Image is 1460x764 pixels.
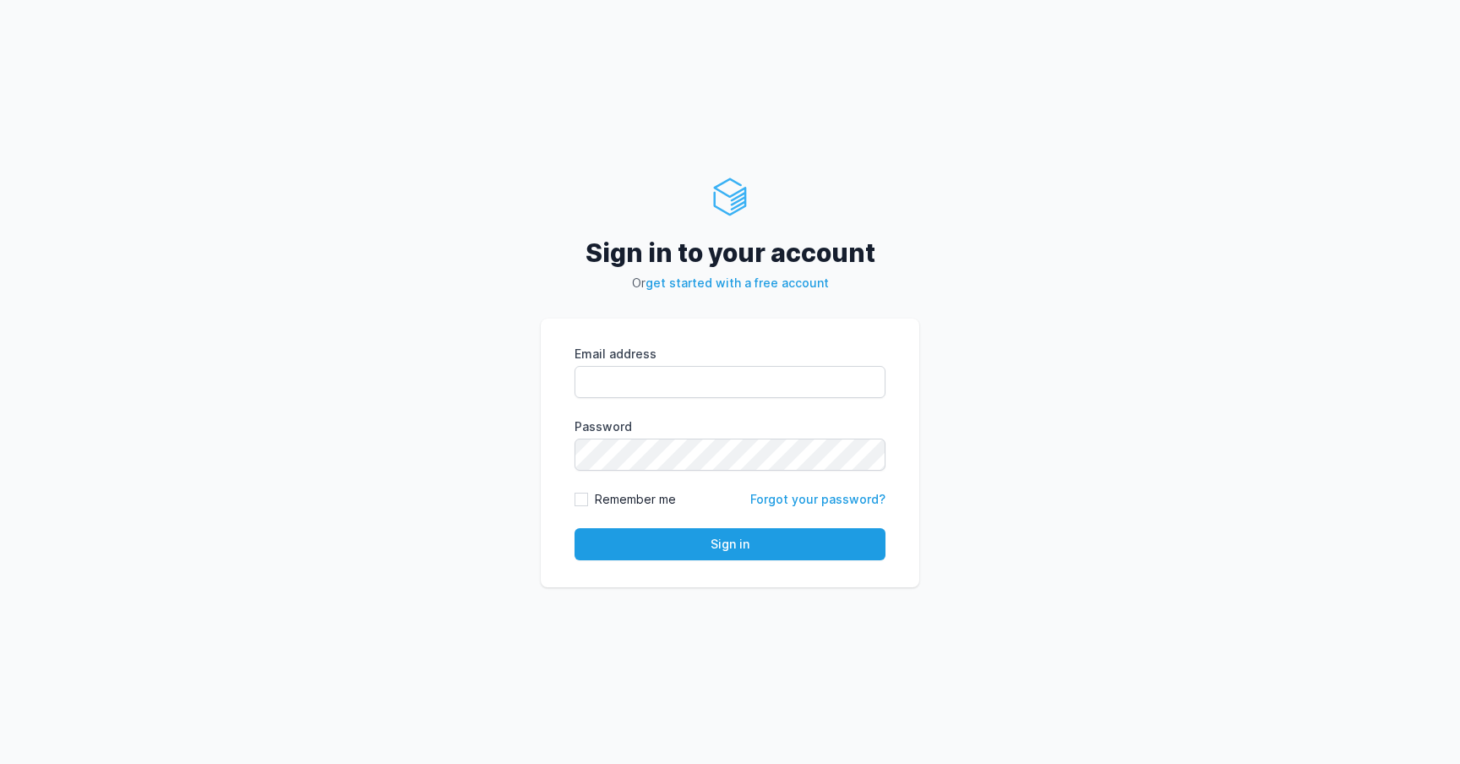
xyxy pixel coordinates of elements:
[575,528,885,560] button: Sign in
[541,275,919,292] p: Or
[710,177,750,217] img: ServerAuth
[646,276,829,290] a: get started with a free account
[595,491,676,508] label: Remember me
[750,492,885,506] a: Forgot your password?
[575,346,885,363] label: Email address
[575,418,885,435] label: Password
[541,237,919,268] h2: Sign in to your account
